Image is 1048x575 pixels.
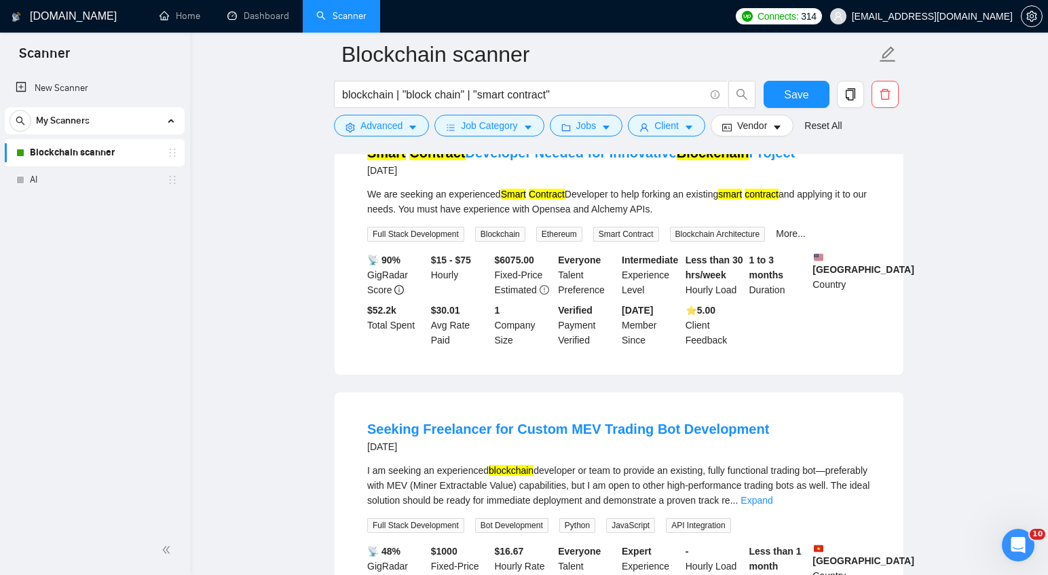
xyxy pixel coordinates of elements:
[764,81,829,108] button: Save
[872,88,898,100] span: delete
[784,86,808,103] span: Save
[367,162,795,179] div: [DATE]
[1022,11,1042,22] span: setting
[722,122,732,132] span: idcard
[475,227,525,242] span: Blockchain
[167,174,178,185] span: holder
[718,189,742,200] mark: smart
[461,118,517,133] span: Job Category
[367,227,464,242] span: Full Stack Development
[1021,11,1043,22] a: setting
[555,303,619,348] div: Payment Verified
[431,255,471,265] b: $15 - $75
[431,546,457,557] b: $ 1000
[367,518,464,533] span: Full Stack Development
[446,122,455,132] span: bars
[772,122,782,132] span: caret-down
[619,253,683,297] div: Experience Level
[341,37,876,71] input: Scanner name...
[812,544,914,566] b: [GEOGRAPHIC_DATA]
[529,189,565,200] mark: Contract
[812,253,914,275] b: [GEOGRAPHIC_DATA]
[801,9,816,24] span: 314
[408,122,417,132] span: caret-down
[345,122,355,132] span: setting
[492,303,556,348] div: Company Size
[367,305,396,316] b: $ 52.2k
[737,118,767,133] span: Vendor
[622,305,653,316] b: [DATE]
[684,122,694,132] span: caret-down
[804,118,842,133] a: Reset All
[558,255,601,265] b: Everyone
[593,227,659,242] span: Smart Contract
[742,11,753,22] img: upwork-logo.png
[16,75,174,102] a: New Scanner
[619,303,683,348] div: Member Since
[501,189,526,200] mark: Smart
[428,303,492,348] div: Avg Rate Paid
[5,75,185,102] li: New Scanner
[367,255,400,265] b: 📡 90%
[561,122,571,132] span: folder
[728,81,755,108] button: search
[495,546,524,557] b: $ 16.67
[654,118,679,133] span: Client
[601,122,611,132] span: caret-down
[814,253,823,262] img: 🇺🇸
[606,518,655,533] span: JavaScript
[30,139,159,166] a: Blockchain scanner
[639,122,649,132] span: user
[428,253,492,297] div: Hourly
[686,546,689,557] b: -
[749,255,784,280] b: 1 to 3 months
[8,43,81,72] span: Scanner
[1021,5,1043,27] button: setting
[495,255,534,265] b: $ 6075.00
[536,227,582,242] span: Ethereum
[495,284,537,295] span: Estimated
[364,253,428,297] div: GigRadar Score
[879,45,897,63] span: edit
[622,546,652,557] b: Expert
[431,305,460,316] b: $30.01
[872,81,899,108] button: delete
[492,253,556,297] div: Fixed-Price
[342,86,705,103] input: Search Freelance Jobs...
[622,255,678,265] b: Intermediate
[810,253,874,297] div: Country
[36,107,90,134] span: My Scanners
[745,189,779,200] mark: contract
[540,285,549,295] span: exclamation-circle
[360,118,403,133] span: Advanced
[495,305,500,316] b: 1
[683,253,747,297] div: Hourly Load
[558,305,593,316] b: Verified
[523,122,533,132] span: caret-down
[834,12,843,21] span: user
[10,110,31,132] button: search
[475,518,548,533] span: Bot Development
[30,166,159,193] a: AI
[838,88,863,100] span: copy
[1030,529,1045,540] span: 10
[10,116,31,126] span: search
[555,253,619,297] div: Talent Preference
[576,118,597,133] span: Jobs
[227,10,289,22] a: dashboardDashboard
[367,187,871,217] div: We are seeking an experienced Developer to help forking an existing and applying it to our needs....
[730,495,738,506] span: ...
[670,227,766,242] span: Blockchain Architecture
[814,544,823,553] img: 🇻🇳
[434,115,544,136] button: barsJob Categorycaret-down
[162,543,175,557] span: double-left
[160,10,200,22] a: homeHome
[559,518,595,533] span: Python
[711,90,719,99] span: info-circle
[749,546,802,572] b: Less than 1 month
[741,495,772,506] a: Expand
[686,255,743,280] b: Less than 30 hrs/week
[367,439,769,455] div: [DATE]
[334,115,429,136] button: settingAdvancedcaret-down
[367,463,871,508] div: I am seeking an experienced developer or team to provide an existing, fully functional trading bo...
